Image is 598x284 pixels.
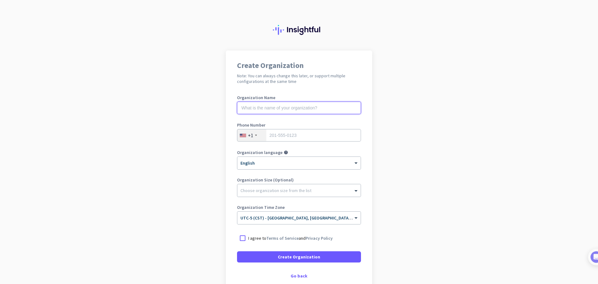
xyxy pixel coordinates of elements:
span: Create Organization [278,254,320,260]
label: Phone Number [237,123,361,127]
label: Organization Time Zone [237,205,361,209]
button: Create Organization [237,251,361,262]
i: help [284,150,288,155]
label: Organization language [237,150,282,155]
h2: Note: You can always change this later, or support multiple configurations at the same time [237,73,361,84]
input: What is the name of your organization? [237,102,361,114]
a: Terms of Service [266,235,299,241]
a: Privacy Policy [306,235,333,241]
div: +1 [248,132,253,138]
img: Insightful [273,25,325,35]
p: I agree to and [248,235,333,241]
h1: Create Organization [237,62,361,69]
label: Organization Name [237,95,361,100]
div: Go back [237,274,361,278]
input: 201-555-0123 [237,129,361,142]
label: Organization Size (Optional) [237,178,361,182]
